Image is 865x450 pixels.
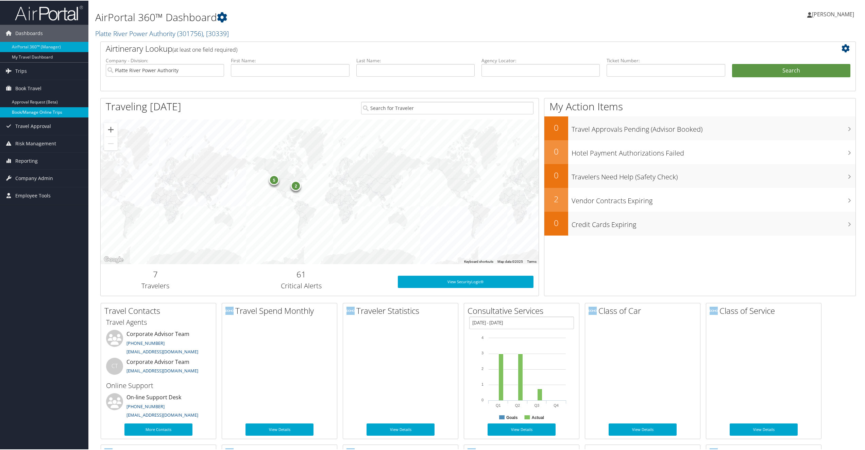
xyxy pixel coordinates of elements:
[515,403,520,407] text: Q2
[544,216,568,228] h2: 0
[531,415,544,419] text: Actual
[106,57,224,63] label: Company - Division:
[464,259,493,263] button: Keyboard shortcuts
[572,216,855,229] h3: Credit Cards Expiring
[106,380,211,390] h3: Online Support
[572,192,855,205] h3: Vendor Contracts Expiring
[203,28,229,37] span: , [ 30339 ]
[481,57,600,63] label: Agency Locator:
[730,423,798,435] a: View Details
[589,304,700,316] h2: Class of Car
[607,57,725,63] label: Ticket Number:
[15,4,83,20] img: airportal-logo.png
[544,169,568,180] h2: 0
[544,121,568,133] h2: 0
[398,275,533,287] a: View SecurityLogic®
[497,259,523,263] span: Map data ©2025
[106,42,787,54] h2: Airtinerary Lookup
[15,169,53,186] span: Company Admin
[481,350,484,354] tspan: 3
[468,304,579,316] h2: Consultative Services
[106,317,211,326] h3: Travel Agents
[95,28,229,37] a: Platte River Power Authority
[106,280,205,290] h3: Travelers
[269,174,279,184] div: 5
[106,357,123,374] div: CT
[15,187,51,204] span: Employee Tools
[544,193,568,204] h2: 2
[15,152,38,169] span: Reporting
[225,306,234,314] img: domo-logo.png
[807,3,861,24] a: [PERSON_NAME]
[812,10,854,17] span: [PERSON_NAME]
[291,180,301,190] div: 2
[124,423,192,435] a: More Contacts
[106,268,205,279] h2: 7
[15,62,27,79] span: Trips
[506,415,518,419] text: Goals
[104,136,118,150] button: Zoom out
[544,145,568,157] h2: 0
[356,57,475,63] label: Last Name:
[126,367,198,373] a: [EMAIL_ADDRESS][DOMAIN_NAME]
[104,304,216,316] h2: Travel Contacts
[102,255,125,263] img: Google
[346,304,458,316] h2: Traveler Statistics
[15,79,41,96] span: Book Travel
[544,140,855,163] a: 0Hotel Payment Authorizations Failed
[346,306,355,314] img: domo-logo.png
[106,99,181,113] h1: Traveling [DATE]
[609,423,677,435] a: View Details
[15,24,43,41] span: Dashboards
[95,10,606,24] h1: AirPortal 360™ Dashboard
[225,304,337,316] h2: Travel Spend Monthly
[488,423,556,435] a: View Details
[103,392,214,420] li: On-line Support Desk
[572,168,855,181] h3: Travelers Need Help (Safety Check)
[172,45,237,53] span: (at least one field required)
[177,28,203,37] span: ( 301756 )
[544,211,855,235] a: 0Credit Cards Expiring
[245,423,313,435] a: View Details
[104,122,118,136] button: Zoom in
[126,411,198,417] a: [EMAIL_ADDRESS][DOMAIN_NAME]
[15,117,51,134] span: Travel Approval
[732,63,850,77] button: Search
[544,187,855,211] a: 2Vendor Contracts Expiring
[535,403,540,407] text: Q3
[103,329,214,357] li: Corporate Advisor Team
[527,259,537,263] a: Terms (opens in new tab)
[496,403,501,407] text: Q1
[544,99,855,113] h1: My Action Items
[710,304,821,316] h2: Class of Service
[231,57,349,63] label: First Name:
[215,268,388,279] h2: 61
[572,144,855,157] h3: Hotel Payment Authorizations Failed
[710,306,718,314] img: domo-logo.png
[126,348,198,354] a: [EMAIL_ADDRESS][DOMAIN_NAME]
[544,116,855,140] a: 0Travel Approvals Pending (Advisor Booked)
[361,101,533,114] input: Search for Traveler
[126,339,165,345] a: [PHONE_NUMBER]
[103,357,214,379] li: Corporate Advisor Team
[481,335,484,339] tspan: 4
[102,255,125,263] a: Open this area in Google Maps (opens a new window)
[215,280,388,290] h3: Critical Alerts
[367,423,435,435] a: View Details
[554,403,559,407] text: Q4
[544,163,855,187] a: 0Travelers Need Help (Safety Check)
[572,120,855,133] h3: Travel Approvals Pending (Advisor Booked)
[15,134,56,151] span: Risk Management
[481,366,484,370] tspan: 2
[481,382,484,386] tspan: 1
[481,397,484,401] tspan: 0
[589,306,597,314] img: domo-logo.png
[126,403,165,409] a: [PHONE_NUMBER]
